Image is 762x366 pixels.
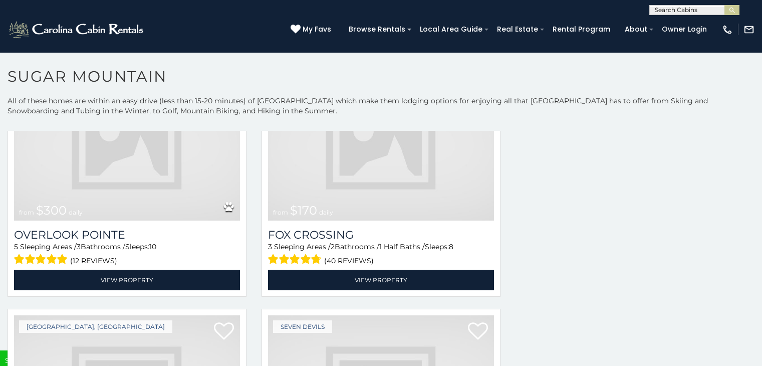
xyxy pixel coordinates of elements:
img: dummy-image.jpg [14,69,240,221]
span: 8 [449,242,453,251]
span: 5 [14,242,18,251]
span: 2 [331,242,335,251]
span: 1 Half Baths / [379,242,425,251]
span: 3 [77,242,81,251]
img: phone-regular-white.png [722,24,733,35]
a: View Property [14,270,240,290]
span: (12 reviews) [70,254,117,267]
a: Owner Login [657,22,712,37]
a: Seven Devils [273,320,332,333]
a: My Favs [291,24,334,35]
span: from [273,209,288,216]
a: Local Area Guide [415,22,487,37]
span: daily [319,209,333,216]
a: Add to favorites [214,321,234,342]
span: My Favs [303,24,331,35]
a: Overlook Pointe [14,228,240,242]
img: White-1-2.png [8,20,146,40]
span: 3 [268,242,272,251]
a: About [620,22,652,37]
a: View Property [268,270,494,290]
div: Sleeping Areas / Bathrooms / Sleeps: [268,242,494,267]
div: Sleeping Areas / Bathrooms / Sleeps: [14,242,240,267]
span: $170 [290,203,317,218]
span: from [19,209,34,216]
a: from $170 daily [268,69,494,221]
a: Real Estate [492,22,543,37]
a: Add to favorites [468,321,488,342]
a: Browse Rentals [344,22,410,37]
span: $300 [36,203,67,218]
img: dummy-image.jpg [268,69,494,221]
span: daily [69,209,83,216]
img: mail-regular-white.png [743,24,754,35]
span: 10 [149,242,156,251]
a: Fox Crossing [268,228,494,242]
a: from $300 daily [14,69,240,221]
a: Rental Program [548,22,615,37]
a: [GEOGRAPHIC_DATA], [GEOGRAPHIC_DATA] [19,320,172,333]
span: (40 reviews) [324,254,374,267]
